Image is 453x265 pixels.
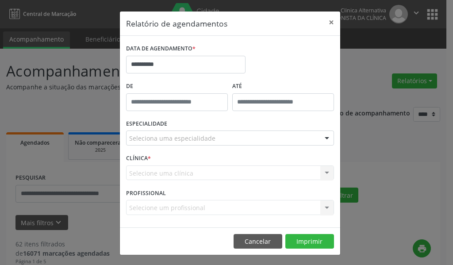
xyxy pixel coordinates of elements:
[126,18,227,29] h5: Relatório de agendamentos
[129,134,215,143] span: Seleciona uma especialidade
[322,12,340,33] button: Close
[126,80,228,93] label: De
[126,117,167,131] label: ESPECIALIDADE
[232,80,334,93] label: ATÉ
[126,186,166,200] label: PROFISSIONAL
[126,152,151,165] label: CLÍNICA
[285,234,334,249] button: Imprimir
[126,42,196,56] label: DATA DE AGENDAMENTO
[234,234,282,249] button: Cancelar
